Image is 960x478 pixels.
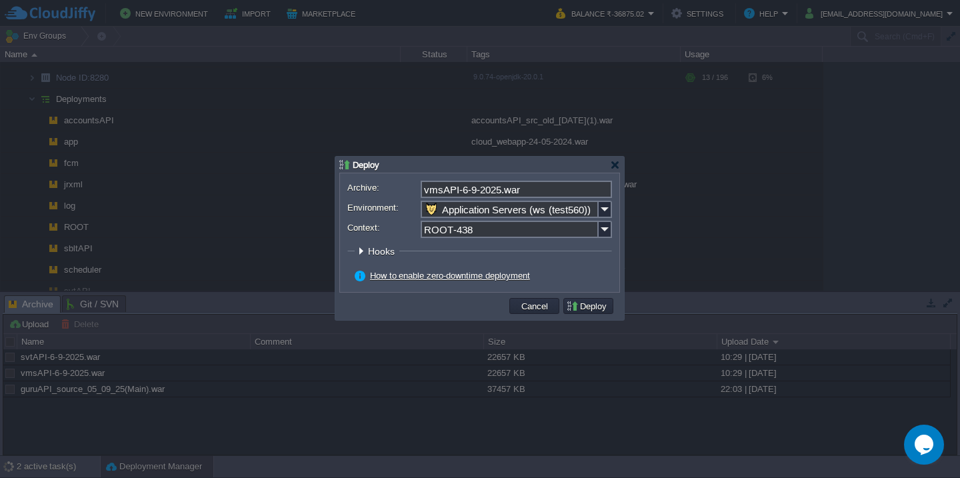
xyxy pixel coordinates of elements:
[353,160,379,170] span: Deploy
[566,300,611,312] button: Deploy
[347,221,419,235] label: Context:
[368,246,398,257] span: Hooks
[370,271,530,281] a: How to enable zero-downtime deployment
[904,425,947,465] iframe: chat widget
[517,300,552,312] button: Cancel
[347,201,419,215] label: Environment:
[347,181,419,195] label: Archive:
